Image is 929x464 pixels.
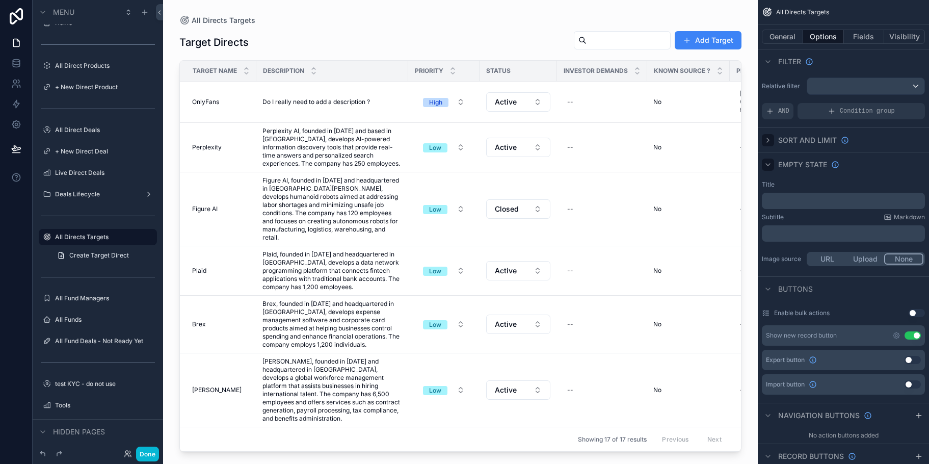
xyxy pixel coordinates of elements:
label: All Direct Products [55,62,155,70]
span: Markdown [894,213,925,221]
span: Create Target Direct [69,251,129,260]
label: All Direct Deals [55,126,155,134]
label: All Fund Deals - Not Ready Yet [55,337,155,345]
button: Done [136,447,159,461]
span: Sort And Limit [778,135,837,145]
span: Investor Demands [564,67,628,75]
label: All Fund Managers [55,294,155,302]
label: Relative filter [762,82,803,90]
div: scrollable content [762,193,925,209]
button: General [762,30,803,44]
span: Buttons [778,284,813,294]
span: Empty state [778,160,827,170]
span: Description [263,67,304,75]
a: Create Target Direct [51,247,157,264]
label: Subtitle [762,213,784,221]
button: None [884,253,923,265]
span: Navigation buttons [778,410,860,421]
a: Markdown [884,213,925,221]
span: Menu [53,7,74,17]
span: AND [778,107,789,115]
label: + New Direct Product [55,83,155,91]
button: URL [808,253,846,265]
span: All Directs Targets [776,8,829,16]
span: Target Name [193,67,237,75]
div: No action buttons added [758,427,929,444]
label: Image source [762,255,803,263]
label: Live Direct Deals [55,169,155,177]
div: scrollable content [762,225,925,242]
span: Status [486,67,511,75]
span: Progress Update [736,67,795,75]
span: Export button [766,356,805,364]
span: Showing 17 of 17 results [578,435,647,444]
label: All Directs Targets [55,233,151,241]
span: Condition group [840,107,895,115]
label: test KYC - do not use [55,380,155,388]
label: Title [762,181,775,189]
button: Upload [846,253,885,265]
button: Options [803,30,844,44]
button: Fields [844,30,885,44]
span: Hidden pages [53,427,105,437]
label: Tools [55,401,155,409]
div: Show new record button [766,331,837,340]
label: All Funds [55,316,155,324]
button: Visibility [884,30,925,44]
span: Filter [778,57,801,67]
span: Import button [766,380,805,389]
label: Deals Lifecycle [55,190,141,198]
span: Priority [415,67,443,75]
label: + New Direct Deal [55,147,155,156]
label: Enable bulk actions [774,309,830,317]
span: Known Source ? [654,67,710,75]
